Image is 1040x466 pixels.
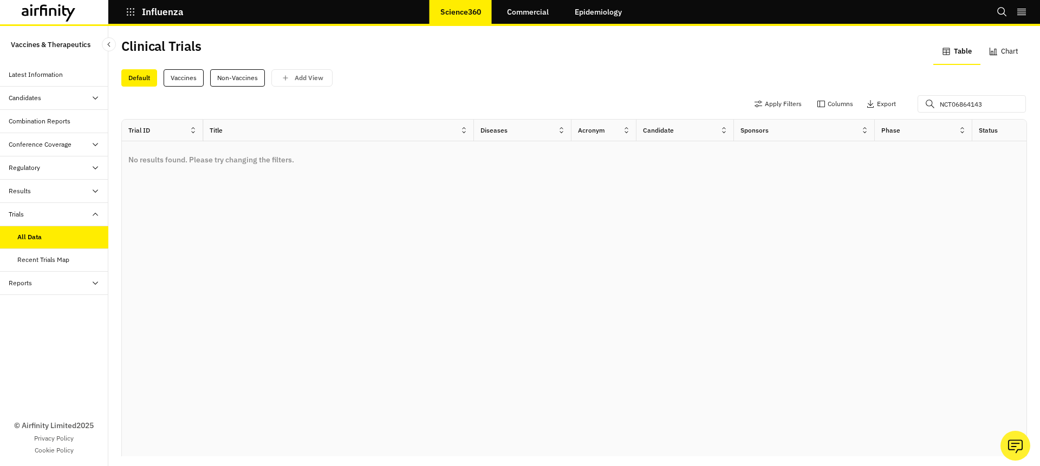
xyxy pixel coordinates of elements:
button: save changes [271,69,333,87]
p: Influenza [142,7,184,17]
div: Vaccines [164,69,204,87]
p: © Airfinity Limited 2025 [14,420,94,431]
div: Conference Coverage [9,140,71,149]
div: Reports [9,278,32,288]
div: Trial ID [128,126,150,135]
button: Search [997,3,1007,21]
div: Diseases [480,126,508,135]
div: Non-Vaccines [210,69,265,87]
div: Sponsors [740,126,769,135]
div: Combination Reports [9,116,70,126]
div: Trials [9,209,24,219]
button: Ask our analysts [1000,431,1030,461]
p: Export [877,100,896,108]
a: Cookie Policy [35,445,74,455]
h2: Clinical Trials [121,38,201,54]
div: Title [210,126,223,135]
button: Chart [980,39,1027,65]
div: Status [979,126,998,135]
div: Recent Trials Map [17,255,69,265]
div: Latest Information [9,70,63,80]
p: Vaccines & Therapeutics [11,35,90,55]
p: Add View [295,74,323,82]
input: Search [918,95,1026,113]
button: Export [866,95,896,113]
a: Privacy Policy [34,434,74,443]
div: Candidate [643,126,674,135]
button: Table [933,39,980,65]
div: Candidates [9,93,41,103]
div: No results found. Please try changing the filters. [128,148,294,172]
button: Influenza [126,3,184,21]
button: Columns [817,95,853,113]
div: Phase [881,126,900,135]
div: Results [9,186,31,196]
div: Default [121,69,157,87]
div: Acronym [578,126,605,135]
div: Regulatory [9,163,40,173]
div: All Data [17,232,42,242]
p: Science360 [440,8,481,16]
button: Apply Filters [754,95,802,113]
button: Close Sidebar [102,37,116,51]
